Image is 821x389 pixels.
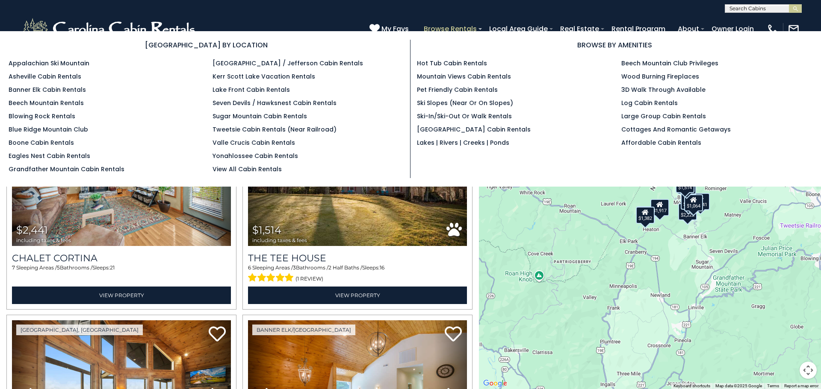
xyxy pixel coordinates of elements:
a: Seven Devils / Hawksnest Cabin Rentals [213,99,337,107]
a: [GEOGRAPHIC_DATA] / Jefferson Cabin Rentals [213,59,363,67]
a: Local Area Guide [485,21,552,36]
img: phone-regular-white.png [767,23,779,35]
img: White-1-2.png [21,16,199,42]
h3: [GEOGRAPHIC_DATA] BY LOCATION [9,40,404,50]
a: Terms (opens in new tab) [767,383,779,388]
a: Yonahlossee Cabin Rentals [213,152,298,160]
a: View All Cabin Rentals [213,165,282,173]
span: 5 [57,264,60,271]
a: Add to favorites [209,325,226,344]
a: Blue Ridge Mountain Club [9,125,88,134]
a: Pet Friendly Cabin Rentals [417,85,498,94]
a: Lakes | Rivers | Creeks | Ponds [417,138,509,147]
div: $1,064 [684,194,703,211]
div: $1,514 [676,176,694,193]
a: Beech Mountain Club Privileges [621,59,718,67]
span: (1 review) [295,273,323,284]
span: 21 [110,264,115,271]
a: The Tee House [248,252,467,264]
a: Sugar Mountain Cabin Rentals [213,112,307,120]
a: Banner Elk/[GEOGRAPHIC_DATA] [252,325,355,335]
a: Browse Rentals [419,21,481,36]
div: $591 [681,192,696,209]
a: Owner Login [707,21,758,36]
div: $1,546 [677,177,696,194]
span: 3 [293,264,296,271]
a: Blowing Rock Rentals [9,112,75,120]
a: View Property [248,287,467,304]
img: Google [481,378,509,389]
a: Appalachian Ski Mountain [9,59,89,67]
span: My Favs [381,23,409,34]
a: Real Estate [556,21,603,36]
a: Hot Tub Cabin Rentals [417,59,487,67]
a: 3D Walk Through Available [621,85,706,94]
a: Banner Elk Cabin Rentals [9,85,86,94]
span: Map data ©2025 Google [715,383,762,388]
a: Wood Burning Fireplaces [621,72,699,81]
span: 7 [12,264,15,271]
img: mail-regular-white.png [788,23,800,35]
a: Open this area in Google Maps (opens a new window) [481,378,509,389]
a: Tweetsie Cabin Rentals (Near Railroad) [213,125,337,134]
div: Sleeping Areas / Bathrooms / Sleeps: [248,264,467,284]
a: Add to favorites [445,325,462,344]
button: Keyboard shortcuts [673,383,710,389]
a: Affordable Cabin Rentals [621,138,701,147]
span: $1,514 [252,224,281,236]
a: Eagles Nest Cabin Rentals [9,152,90,160]
a: Kerr Scott Lake Vacation Rentals [213,72,315,81]
div: $1,360 [636,206,655,223]
a: Log Cabin Rentals [621,99,678,107]
a: Grandfather Mountain Cabin Rentals [9,165,124,173]
button: Map camera controls [800,362,817,379]
span: $2,441 [16,224,48,236]
a: View Property [12,287,231,304]
a: Beech Mountain Rentals [9,99,84,107]
span: 6 [248,264,251,271]
span: 16 [380,264,384,271]
h3: BROWSE BY AMENITIES [417,40,812,50]
a: [GEOGRAPHIC_DATA] Cabin Rentals [417,125,531,134]
a: [GEOGRAPHIC_DATA], [GEOGRAPHIC_DATA] [16,325,143,335]
span: including taxes & fees [252,237,307,243]
div: $1,382 [636,207,655,224]
a: Ski-in/Ski-Out or Walk Rentals [417,112,512,120]
a: Lake Front Cabin Rentals [213,85,290,94]
a: Chalet Cortina [12,252,231,264]
a: Rental Program [607,21,670,36]
div: $2,222 [678,203,697,220]
a: My Favs [369,23,411,35]
div: $1,917 [650,199,669,216]
a: Ski Slopes (Near or On Slopes) [417,99,513,107]
div: Sleeping Areas / Bathrooms / Sleeps: [12,264,231,284]
a: Boone Cabin Rentals [9,138,74,147]
a: Large Group Cabin Rentals [621,112,706,120]
a: Asheville Cabin Rentals [9,72,81,81]
a: Report a map error [784,383,818,388]
span: including taxes & fees [16,237,71,243]
div: $2,441 [691,193,710,210]
a: Cottages and Romantic Getaways [621,125,731,134]
a: Valle Crucis Cabin Rentals [213,138,295,147]
span: 2 Half Baths / [328,264,362,271]
a: Mountain Views Cabin Rentals [417,72,511,81]
a: About [673,21,703,36]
